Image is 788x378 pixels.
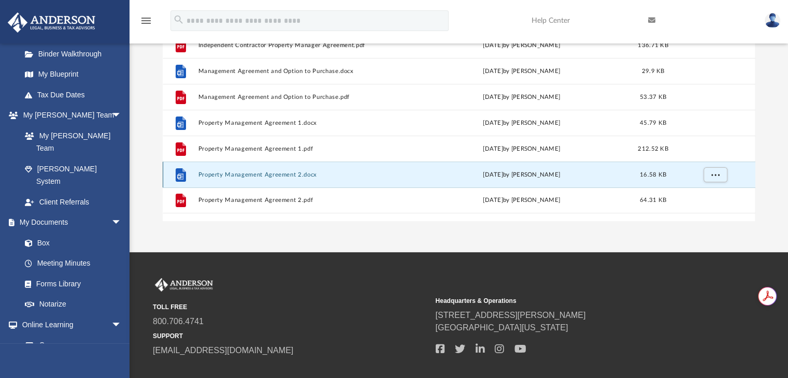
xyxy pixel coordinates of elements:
[7,212,132,233] a: My Documentsarrow_drop_down
[153,278,215,292] img: Anderson Advisors Platinum Portal
[140,20,152,27] a: menu
[639,120,666,126] span: 45.79 KB
[198,120,410,126] button: Property Management Agreement 1.docx
[435,323,568,332] a: [GEOGRAPHIC_DATA][US_STATE]
[415,119,627,128] div: [DATE] by [PERSON_NAME]
[15,335,132,356] a: Courses
[639,172,666,178] span: 16.58 KB
[435,296,710,306] small: Headquarters & Operations
[198,171,410,178] button: Property Management Agreement 2.docx
[15,294,132,315] a: Notarize
[15,192,132,212] a: Client Referrals
[415,41,627,50] div: [DATE] by [PERSON_NAME]
[638,42,668,48] span: 136.71 KB
[15,125,127,158] a: My [PERSON_NAME] Team
[15,64,132,85] a: My Blueprint
[15,84,137,105] a: Tax Due Dates
[7,105,132,126] a: My [PERSON_NAME] Teamarrow_drop_down
[153,346,293,355] a: [EMAIL_ADDRESS][DOMAIN_NAME]
[415,144,627,154] div: [DATE] by [PERSON_NAME]
[641,68,664,74] span: 29.9 KB
[15,253,132,274] a: Meeting Minutes
[111,314,132,336] span: arrow_drop_down
[111,105,132,126] span: arrow_drop_down
[153,317,204,326] a: 800.706.4741
[198,42,410,49] button: Independent Contractor Property Manager Agreement.pdf
[173,14,184,25] i: search
[5,12,98,33] img: Anderson Advisors Platinum Portal
[415,196,627,206] div: [DATE] by [PERSON_NAME]
[15,43,137,64] a: Binder Walkthrough
[15,158,132,192] a: [PERSON_NAME] System
[415,93,627,102] div: [DATE] by [PERSON_NAME]
[765,13,780,28] img: User Pic
[153,302,428,312] small: TOLL FREE
[703,167,727,183] button: More options
[7,314,132,335] a: Online Learningarrow_drop_down
[415,170,627,180] div: [DATE] by [PERSON_NAME]
[435,311,585,319] a: [STREET_ADDRESS][PERSON_NAME]
[111,212,132,234] span: arrow_drop_down
[153,331,428,341] small: SUPPORT
[198,197,410,204] button: Property Management Agreement 2.pdf
[163,6,755,221] div: grid
[15,232,127,253] a: Box
[415,67,627,76] div: [DATE] by [PERSON_NAME]
[140,14,152,27] i: menu
[198,146,410,152] button: Property Management Agreement 1.pdf
[639,94,666,100] span: 53.37 KB
[15,273,127,294] a: Forms Library
[198,94,410,100] button: Management Agreement and Option to Purchase.pdf
[639,198,666,203] span: 64.31 KB
[198,68,410,75] button: Management Agreement and Option to Purchase.docx
[638,146,668,152] span: 212.52 KB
